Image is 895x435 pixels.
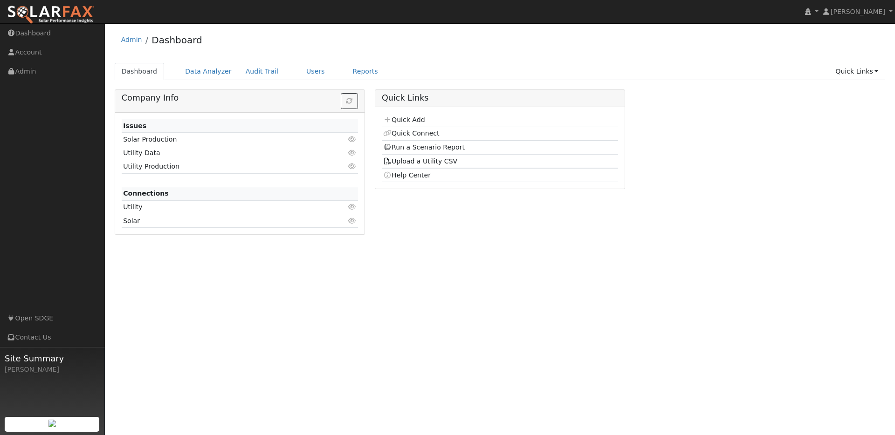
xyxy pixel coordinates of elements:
strong: Issues [123,122,146,129]
div: [PERSON_NAME] [5,365,100,374]
a: Admin [121,36,142,43]
td: Solar Production [122,133,320,146]
td: Utility [122,200,320,214]
h5: Quick Links [382,93,618,103]
a: Data Analyzer [178,63,239,80]
i: Click to view [348,150,357,156]
img: retrieve [48,420,56,427]
span: Site Summary [5,352,100,365]
h5: Company Info [122,93,358,103]
strong: Connections [123,190,169,197]
i: Click to view [348,136,357,143]
a: Quick Add [383,116,425,123]
a: Help Center [383,171,431,179]
img: SolarFax [7,5,95,25]
a: Dashboard [151,34,202,46]
a: Users [299,63,332,80]
a: Dashboard [115,63,165,80]
td: Utility Production [122,160,320,173]
a: Quick Connect [383,129,439,137]
a: Quick Links [828,63,885,80]
a: Audit Trail [239,63,285,80]
i: Click to view [348,204,357,210]
a: Upload a Utility CSV [383,157,457,165]
i: Click to view [348,217,357,224]
span: [PERSON_NAME] [831,8,885,15]
td: Solar [122,214,320,228]
a: Run a Scenario Report [383,143,465,151]
a: Reports [346,63,385,80]
i: Click to view [348,163,357,170]
td: Utility Data [122,146,320,160]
